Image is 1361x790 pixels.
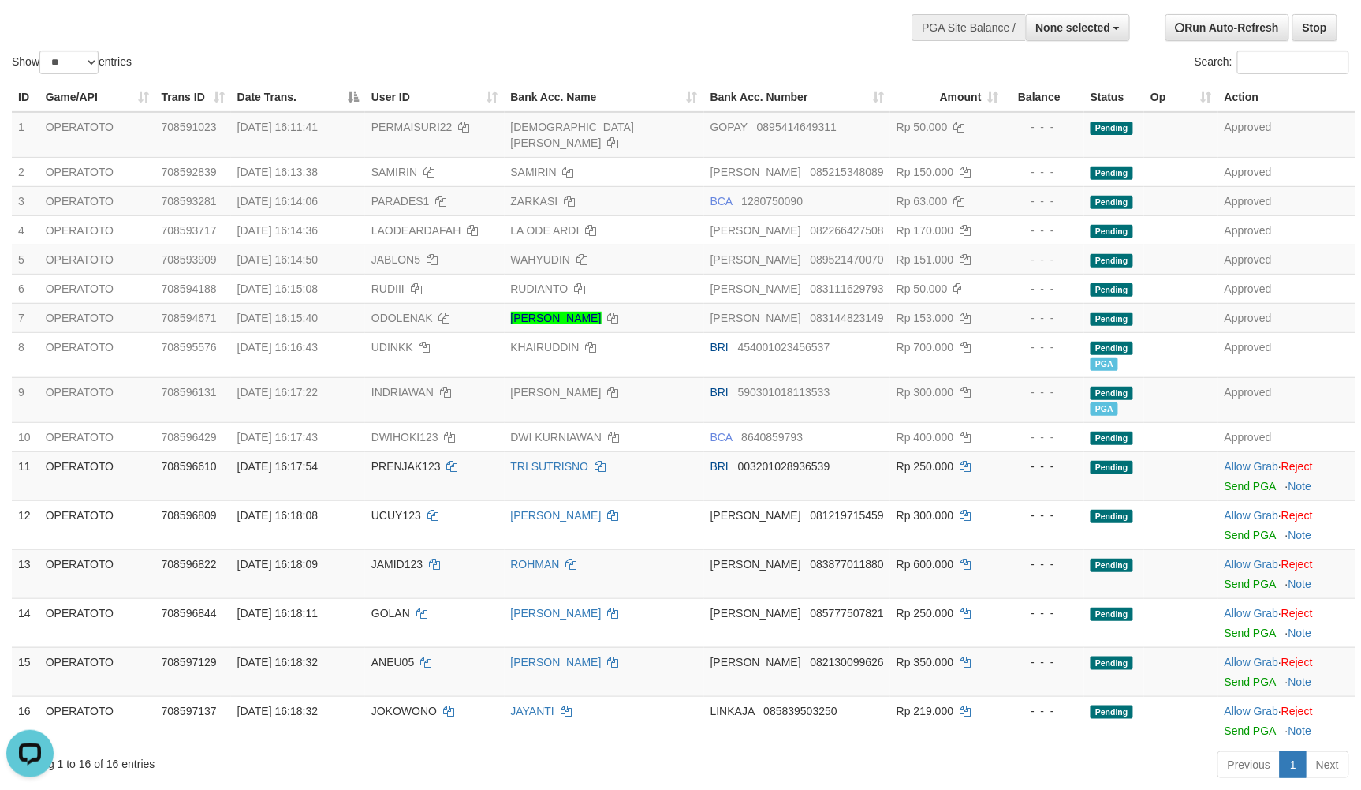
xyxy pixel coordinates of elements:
[1280,751,1307,778] a: 1
[1091,254,1133,268] span: Pending
[897,341,953,354] span: Rp 700.000
[897,253,953,266] span: Rp 151.000
[710,558,801,571] span: [PERSON_NAME]
[811,607,884,620] span: Copy 085777507821 to clipboard
[710,705,755,717] span: LINKAJA
[39,303,155,332] td: OPERATOTO
[1225,460,1281,473] span: ·
[1225,607,1278,620] a: Allow Grab
[12,451,39,500] td: 11
[1012,223,1078,238] div: - - -
[12,186,39,215] td: 3
[39,422,155,451] td: OPERATOTO
[39,696,155,745] td: OPERATOTO
[237,460,318,473] span: [DATE] 16:17:54
[1225,558,1281,571] span: ·
[511,509,602,522] a: [PERSON_NAME]
[738,460,830,473] span: Copy 003201028936539 to clipboard
[710,460,729,473] span: BRI
[1012,429,1078,445] div: - - -
[1091,608,1133,621] span: Pending
[162,121,217,133] span: 708591023
[811,253,884,266] span: Copy 089521470070 to clipboard
[511,224,580,237] a: LA ODE ARDI
[1288,676,1312,688] a: Note
[371,509,421,522] span: UCUY123
[1091,358,1118,371] span: PGA
[39,215,155,245] td: OPERATOTO
[511,386,602,399] a: [PERSON_NAME]
[237,705,318,717] span: [DATE] 16:18:32
[763,705,837,717] span: Copy 085839503250 to clipboard
[162,166,217,178] span: 708592839
[12,303,39,332] td: 7
[704,83,890,112] th: Bank Acc. Number: activate to sort column ascending
[738,341,830,354] span: Copy 454001023456537 to clipboard
[1281,656,1313,668] a: Reject
[237,121,318,133] span: [DATE] 16:11:41
[12,598,39,647] td: 14
[39,245,155,274] td: OPERATOTO
[897,195,948,208] span: Rp 63.000
[897,283,948,295] span: Rp 50.000
[710,386,729,399] span: BRI
[1091,461,1133,474] span: Pending
[1012,252,1078,268] div: - - -
[39,451,155,500] td: OPERATOTO
[237,283,318,295] span: [DATE] 16:15:08
[1012,164,1078,180] div: - - -
[12,245,39,274] td: 5
[237,431,318,444] span: [DATE] 16:17:43
[371,224,461,237] span: LAODEARDAFAH
[12,274,39,303] td: 6
[1012,119,1078,135] div: - - -
[1084,83,1144,112] th: Status
[12,157,39,186] td: 2
[511,607,602,620] a: [PERSON_NAME]
[237,607,318,620] span: [DATE] 16:18:11
[237,386,318,399] span: [DATE] 16:17:22
[1225,509,1278,522] a: Allow Grab
[371,607,410,620] span: GOLAN
[1288,480,1312,492] a: Note
[371,121,453,133] span: PERMAISURI22
[511,166,557,178] a: SAMIRIN
[39,332,155,377] td: OPERATOTO
[162,312,217,324] span: 708594671
[811,656,884,668] span: Copy 082130099626 to clipboard
[511,195,558,208] a: ZARKASI
[1091,402,1118,416] span: PGA
[12,112,39,158] td: 1
[1091,432,1133,445] span: Pending
[39,83,155,112] th: Game/API: activate to sort column ascending
[1012,605,1078,621] div: - - -
[365,83,505,112] th: User ID: activate to sort column ascending
[710,253,801,266] span: [PERSON_NAME]
[39,186,155,215] td: OPERATOTO
[1218,157,1355,186] td: Approved
[1218,647,1355,696] td: ·
[371,195,430,208] span: PARADES1
[371,386,434,399] span: INDRIAWAN
[511,121,635,149] a: [DEMOGRAPHIC_DATA][PERSON_NAME]
[811,283,884,295] span: Copy 083111629793 to clipboard
[1091,510,1133,523] span: Pending
[1218,83,1355,112] th: Action
[371,341,413,354] span: UDINKK
[1026,14,1131,41] button: None selected
[1288,578,1312,590] a: Note
[371,656,414,668] span: ANEU05
[1012,281,1078,297] div: - - -
[1306,751,1349,778] a: Next
[1225,724,1276,737] a: Send PGA
[39,274,155,303] td: OPERATOTO
[757,121,837,133] span: Copy 0895414649311 to clipboard
[511,283,569,295] a: RUDIANTO
[890,83,1005,112] th: Amount: activate to sort column ascending
[237,224,318,237] span: [DATE] 16:14:36
[1012,459,1078,474] div: - - -
[897,431,953,444] span: Rp 400.000
[1218,186,1355,215] td: Approved
[1237,51,1349,74] input: Search:
[1217,751,1281,778] a: Previous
